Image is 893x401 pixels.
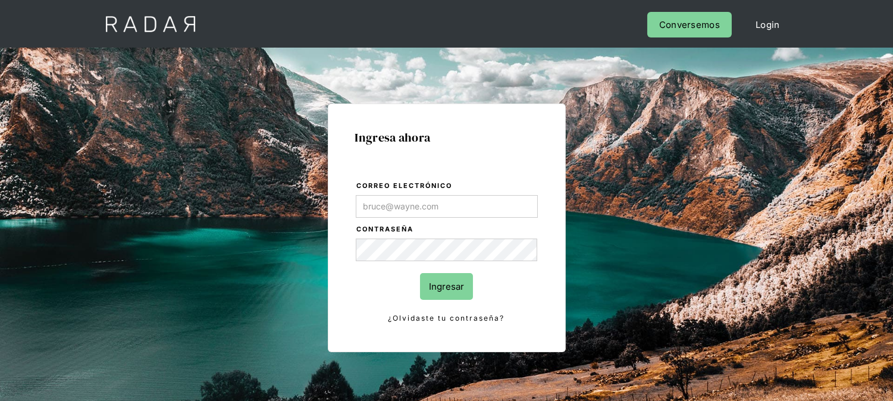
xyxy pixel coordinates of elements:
[355,180,538,325] form: Login Form
[355,131,538,144] h1: Ingresa ahora
[420,273,473,300] input: Ingresar
[744,12,792,37] a: Login
[356,195,538,218] input: bruce@wayne.com
[647,12,732,37] a: Conversemos
[357,224,538,236] label: Contraseña
[357,180,538,192] label: Correo electrónico
[356,312,538,325] a: ¿Olvidaste tu contraseña?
